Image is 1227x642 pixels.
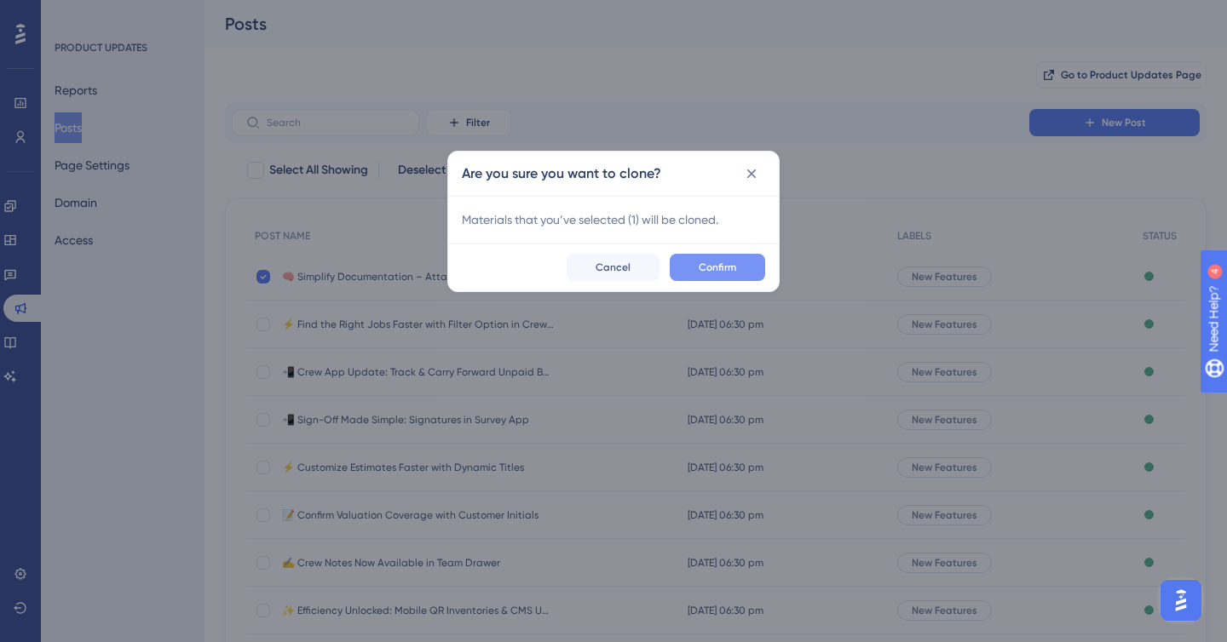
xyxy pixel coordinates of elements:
iframe: UserGuiding AI Assistant Launcher [1155,575,1207,626]
span: Cancel [596,261,631,274]
span: Materials that you’ve selected ( 1 ) will be cloned. [462,209,765,230]
h2: Are you sure you want to clone? [462,163,661,184]
span: Need Help? [40,4,107,25]
div: 4 [118,9,124,22]
span: Confirm [699,261,736,274]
